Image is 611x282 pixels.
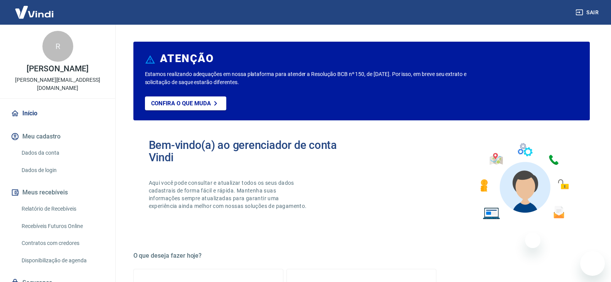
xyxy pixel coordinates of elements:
[145,70,491,86] p: Estamos realizando adequações em nossa plataforma para atender a Resolução BCB nº 150, de [DATE]....
[151,100,211,107] p: Confira o que muda
[149,139,362,164] h2: Bem-vindo(a) ao gerenciador de conta Vindi
[9,128,106,145] button: Meu cadastro
[42,31,73,62] div: R
[27,65,88,73] p: [PERSON_NAME]
[19,218,106,234] a: Recebíveis Futuros Online
[145,96,226,110] a: Confira o que muda
[9,184,106,201] button: Meus recebíveis
[580,251,605,276] iframe: Botão para abrir a janela de mensagens
[149,179,308,210] p: Aqui você pode consultar e atualizar todos os seus dados cadastrais de forma fácil e rápida. Mant...
[133,252,590,260] h5: O que deseja fazer hoje?
[160,55,214,62] h6: ATENÇÃO
[9,105,106,122] a: Início
[19,162,106,178] a: Dados de login
[473,139,574,224] img: Imagem de um avatar masculino com diversos icones exemplificando as funcionalidades do gerenciado...
[19,145,106,161] a: Dados da conta
[19,253,106,268] a: Disponibilização de agenda
[19,235,106,251] a: Contratos com credores
[9,0,59,24] img: Vindi
[19,201,106,217] a: Relatório de Recebíveis
[525,233,540,248] iframe: Fechar mensagem
[6,76,109,92] p: [PERSON_NAME][EMAIL_ADDRESS][DOMAIN_NAME]
[574,5,602,20] button: Sair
